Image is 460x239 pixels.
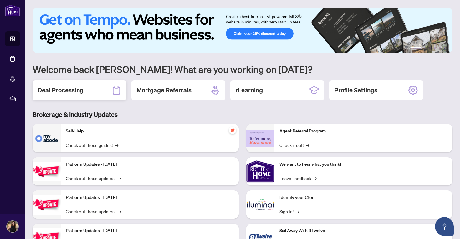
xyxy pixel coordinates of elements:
[279,175,317,182] a: Leave Feedback→
[314,175,317,182] span: →
[334,86,377,95] h2: Profile Settings
[411,47,421,49] button: 1
[279,194,447,201] p: Identify your Client
[66,142,118,148] a: Check out these guides!→
[66,227,234,234] p: Platform Updates - [DATE]
[444,47,446,49] button: 6
[439,47,441,49] button: 5
[279,142,309,148] a: Check it out!→
[229,127,236,134] span: pushpin
[66,208,121,215] a: Check out these updates!→
[118,175,121,182] span: →
[246,157,274,185] img: We want to hear what you think!
[279,161,447,168] p: We want to hear what you think!
[235,86,263,95] h2: rLearning
[66,194,234,201] p: Platform Updates - [DATE]
[33,63,452,75] h1: Welcome back [PERSON_NAME]! What are you working on [DATE]?
[136,86,192,95] h2: Mortgage Referrals
[434,47,436,49] button: 4
[66,128,234,135] p: Self-Help
[279,227,447,234] p: Sail Away With 8Twelve
[246,190,274,219] img: Identify your Client
[38,86,84,95] h2: Deal Processing
[246,130,274,147] img: Agent Referral Program
[115,142,118,148] span: →
[33,124,61,152] img: Self-Help
[306,142,309,148] span: →
[429,47,431,49] button: 3
[118,208,121,215] span: →
[424,47,426,49] button: 2
[66,161,234,168] p: Platform Updates - [DATE]
[279,208,299,215] a: Sign In!→
[33,195,61,215] img: Platform Updates - July 8, 2025
[435,217,454,236] button: Open asap
[33,162,61,181] img: Platform Updates - July 21, 2025
[5,5,20,16] img: logo
[33,8,452,53] img: Slide 0
[33,110,452,119] h3: Brokerage & Industry Updates
[279,128,447,135] p: Agent Referral Program
[66,175,121,182] a: Check out these updates!→
[296,208,299,215] span: →
[7,221,18,232] img: Profile Icon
